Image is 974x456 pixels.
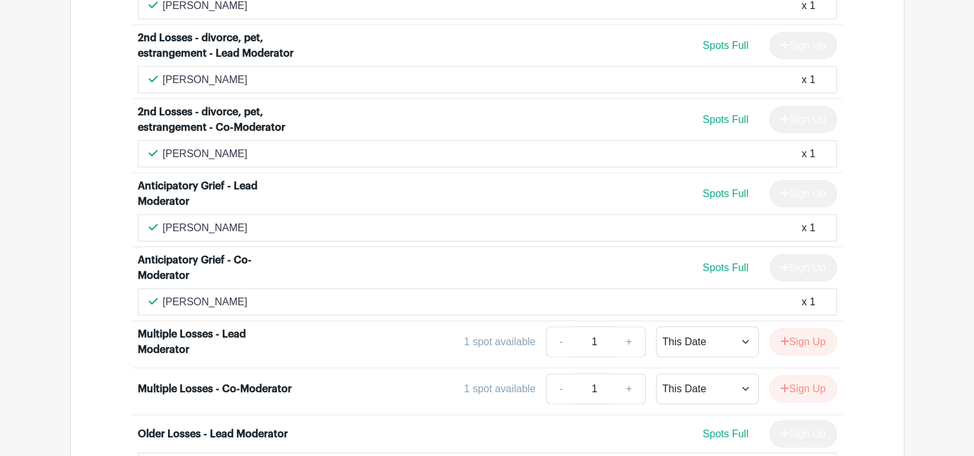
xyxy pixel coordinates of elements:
[801,72,815,88] div: x 1
[613,327,645,357] a: +
[702,428,748,439] span: Spots Full
[769,328,837,356] button: Sign Up
[702,114,748,125] span: Spots Full
[138,252,297,283] div: Anticipatory Grief - Co-Moderator
[801,220,815,236] div: x 1
[163,72,248,88] p: [PERSON_NAME]
[138,426,288,442] div: Older Losses - Lead Moderator
[138,104,297,135] div: 2nd Losses - divorce, pet, estrangement - Co-Moderator
[138,381,292,397] div: Multiple Losses - Co-Moderator
[702,40,748,51] span: Spots Full
[464,334,536,350] div: 1 spot available
[801,146,815,162] div: x 1
[138,178,297,209] div: Anticipatory Grief - Lead Moderator
[138,327,297,357] div: Multiple Losses - Lead Moderator
[163,220,248,236] p: [PERSON_NAME]
[138,30,297,61] div: 2nd Losses - divorce, pet, estrangement - Lead Moderator
[801,294,815,310] div: x 1
[163,146,248,162] p: [PERSON_NAME]
[546,374,576,404] a: -
[702,188,748,199] span: Spots Full
[702,262,748,273] span: Spots Full
[769,375,837,403] button: Sign Up
[546,327,576,357] a: -
[464,381,536,397] div: 1 spot available
[613,374,645,404] a: +
[163,294,248,310] p: [PERSON_NAME]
